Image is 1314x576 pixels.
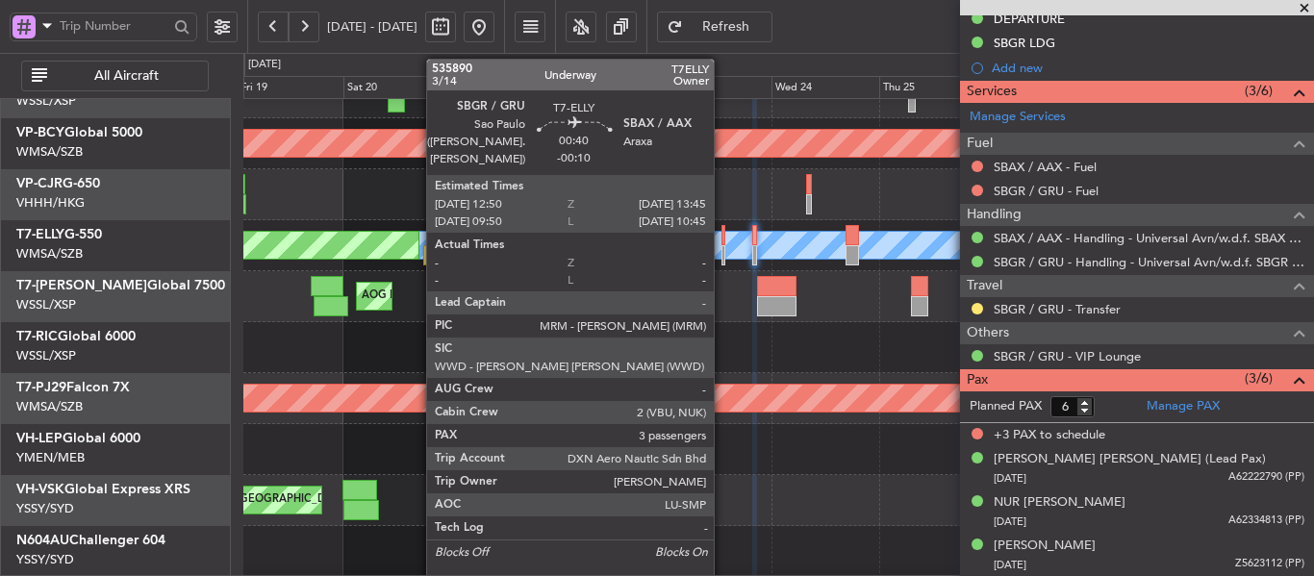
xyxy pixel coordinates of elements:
span: VP-BCY [16,126,64,139]
span: All Aircraft [51,69,202,83]
input: Trip Number [60,12,168,40]
div: Mon 22 [558,76,665,99]
a: T7-[PERSON_NAME]Global 7500 [16,279,225,292]
span: [DATE] - [DATE] [327,18,417,36]
span: VH-VSK [16,483,64,496]
div: Wed 24 [771,76,878,99]
span: Fuel [967,133,993,155]
label: Planned PAX [970,397,1042,416]
span: VH-LEP [16,432,63,445]
div: Sat 20 [343,76,450,99]
a: T7-PJ29Falcon 7X [16,381,130,394]
button: All Aircraft [21,61,209,91]
a: WSSL/XSP [16,347,76,364]
div: Add new [992,60,1304,76]
span: Z5623112 (PP) [1235,556,1304,572]
a: YSSY/SYD [16,500,74,517]
span: Travel [967,275,1002,297]
a: WMSA/SZB [16,398,83,415]
a: SBGR / GRU - VIP Lounge [994,348,1141,364]
span: T7-[PERSON_NAME] [16,279,147,292]
span: +3 PAX to schedule [994,426,1105,445]
a: SBAX / AAX - Fuel [994,159,1097,175]
span: Pax [967,369,988,391]
span: Refresh [687,20,766,34]
a: Manage Services [970,108,1066,127]
span: [DATE] [994,471,1026,486]
div: Fri 19 [237,76,343,99]
a: YSSY/SYD [16,551,74,568]
button: Refresh [657,12,772,42]
div: AOG Maint [GEOGRAPHIC_DATA] (Seletar) [362,282,573,311]
a: SBGR / GRU - Handling - Universal Avn/w.d.f. SBGR / GRU [994,254,1304,270]
div: [DATE] [248,57,281,73]
a: WMSA/SZB [16,245,83,263]
a: VP-CJRG-650 [16,177,100,190]
span: (3/6) [1245,368,1273,388]
span: [DATE] [994,558,1026,572]
span: (3/6) [1245,81,1273,101]
div: Thu 25 [879,76,986,99]
a: WMSA/SZB [16,143,83,161]
a: T7-RICGlobal 6000 [16,330,136,343]
a: SBAX / AAX - Handling - Universal Avn/w.d.f. SBAX / AAX [994,230,1304,246]
span: T7-PJ29 [16,381,66,394]
div: DEPARTURE [994,11,1065,27]
a: WSSL/XSP [16,92,76,110]
div: SBGR LDG [994,35,1055,51]
span: Services [967,81,1017,103]
span: VP-CJR [16,177,63,190]
span: Others [967,322,1009,344]
a: VP-BCYGlobal 5000 [16,126,142,139]
a: SBGR / GRU - Fuel [994,183,1099,199]
a: VHHH/HKG [16,194,85,212]
div: AOG Maint [US_STATE][GEOGRAPHIC_DATA] ([US_STATE] City Intl) [123,486,452,514]
a: VH-VSKGlobal Express XRS [16,483,190,496]
a: YMEN/MEB [16,449,85,466]
div: NUR [PERSON_NAME] [994,493,1125,513]
div: Planned Maint Sydney ([PERSON_NAME] Intl) [554,486,777,514]
span: T7-ELLY [16,228,64,241]
span: Handling [967,204,1022,226]
a: T7-ELLYG-550 [16,228,102,241]
a: VH-LEPGlobal 6000 [16,432,140,445]
span: A62222790 (PP) [1228,469,1304,486]
a: WSSL/XSP [16,296,76,313]
span: A62334813 (PP) [1228,513,1304,529]
span: [DATE] [994,514,1026,529]
span: N604AU [16,534,69,547]
div: Sun 21 [451,76,558,99]
div: [PERSON_NAME] [994,537,1096,556]
a: N604AUChallenger 604 [16,534,165,547]
div: Tue 23 [665,76,771,99]
a: SBGR / GRU - Transfer [994,301,1121,317]
div: [PERSON_NAME] [PERSON_NAME] (Lead Pax) [994,450,1266,469]
a: Manage PAX [1147,397,1220,416]
span: T7-RIC [16,330,58,343]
